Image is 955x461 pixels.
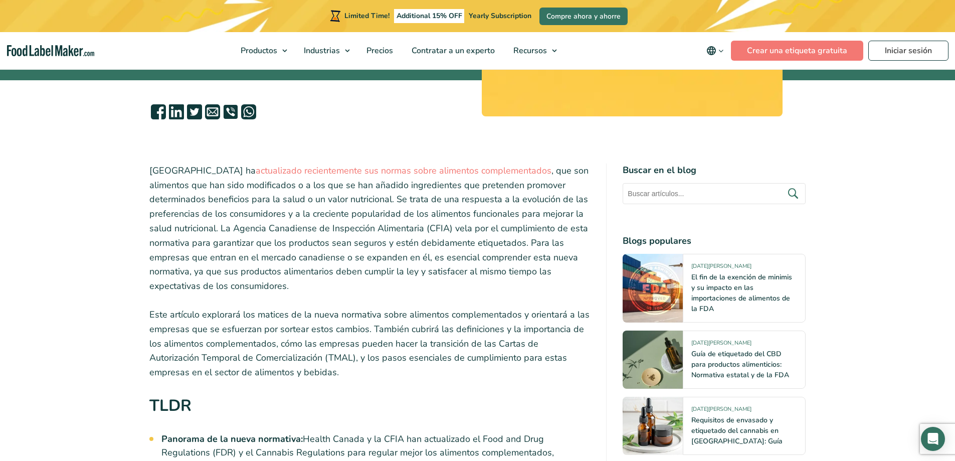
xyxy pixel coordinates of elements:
p: [GEOGRAPHIC_DATA] ha , que son alimentos que han sido modificados o a los que se han añadido ingr... [149,164,591,293]
a: Recursos [504,32,562,69]
a: Industrias [295,32,355,69]
strong: Panorama de la nueva normativa: [161,433,303,445]
input: Buscar artículos... [623,183,806,204]
span: Productos [238,45,278,56]
span: [DATE][PERSON_NAME] [691,262,751,274]
a: Productos [232,32,292,69]
span: [DATE][PERSON_NAME] [691,339,751,351]
a: Iniciar sesión [868,41,948,61]
span: Limited Time! [344,11,390,21]
a: Guía de etiquetado del CBD para productos alimenticios: Normativa estatal y de la FDA [691,349,789,380]
a: Contratar a un experto [403,32,502,69]
a: Precios [357,32,400,69]
span: Precios [363,45,394,56]
span: Yearly Subscription [469,11,531,21]
a: Crear una etiqueta gratuita [731,41,863,61]
div: Open Intercom Messenger [921,427,945,451]
span: [DATE][PERSON_NAME] [691,405,751,417]
a: Requisitos de envasado y etiquetado del cannabis en [GEOGRAPHIC_DATA]: Guía [691,415,783,446]
span: Industrias [301,45,341,56]
a: El fin de la exención de minimis y su impacto en las importaciones de alimentos de la FDA [691,272,792,314]
span: Additional 15% OFF [394,9,465,23]
span: Contratar a un experto [409,45,496,56]
p: Este artículo explorará los matices de la nueva normativa sobre alimentos complementados y orient... [149,308,591,380]
span: Recursos [510,45,548,56]
h4: Buscar en el blog [623,164,806,177]
a: actualizado recientemente sus normas sobre alimentos complementados [256,165,551,177]
h4: Blogs populares [623,234,806,248]
a: Compre ahora y ahorre [539,8,628,25]
strong: TLDR [149,395,192,416]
